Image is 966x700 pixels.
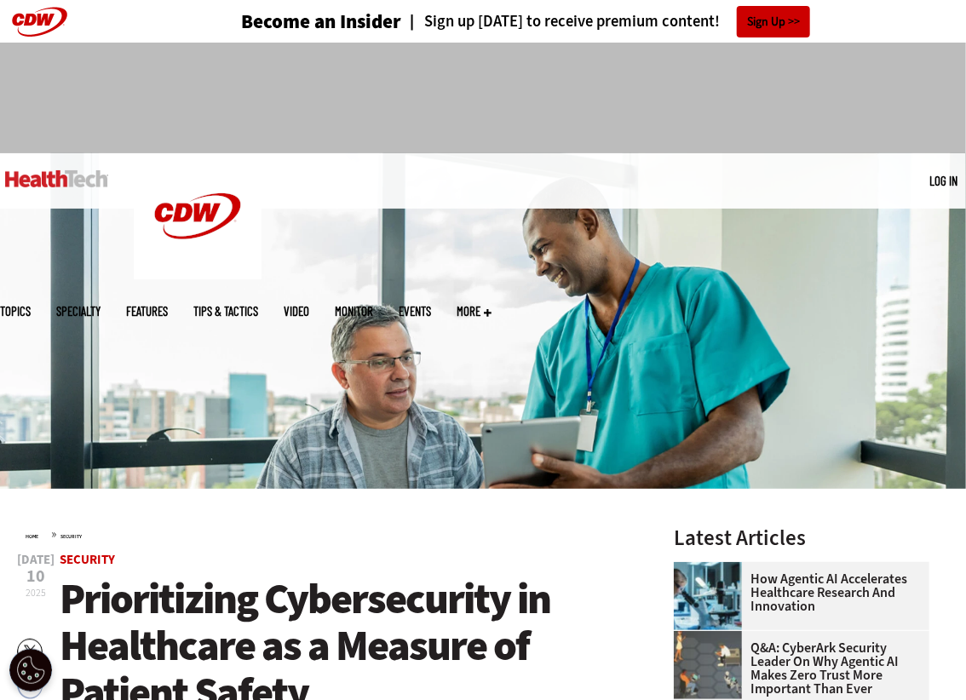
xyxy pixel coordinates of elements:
a: Features [126,305,168,318]
a: Tips & Tactics [193,305,258,318]
div: » [26,527,629,541]
a: Security [60,533,82,540]
span: 10 [17,568,55,585]
a: Home [26,533,38,540]
div: User menu [929,172,957,190]
span: Specialty [56,305,101,318]
div: Cookie Settings [9,649,52,691]
span: More [457,305,492,318]
a: Group of humans and robots accessing a network [674,631,750,645]
a: CDW [134,266,262,284]
a: Q&A: CyberArk Security Leader on Why Agentic AI Makes Zero Trust More Important Than Ever [674,641,919,696]
a: Log in [929,173,957,188]
a: Become an Insider [241,12,401,32]
h3: Latest Articles [674,527,929,548]
a: Sign up [DATE] to receive premium content! [401,14,720,30]
img: scientist looks through microscope in lab [674,562,742,630]
img: Home [134,153,262,279]
a: How Agentic AI Accelerates Healthcare Research and Innovation [674,572,919,613]
iframe: advertisement [173,60,793,136]
a: Video [284,305,309,318]
img: Home [5,170,108,187]
a: scientist looks through microscope in lab [674,562,750,576]
span: [DATE] [17,554,55,566]
button: Open Preferences [9,649,52,691]
span: 2025 [26,586,46,600]
a: Events [399,305,431,318]
a: Security [60,551,115,568]
a: MonITor [335,305,373,318]
img: Group of humans and robots accessing a network [674,631,742,699]
a: Sign Up [737,6,810,37]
